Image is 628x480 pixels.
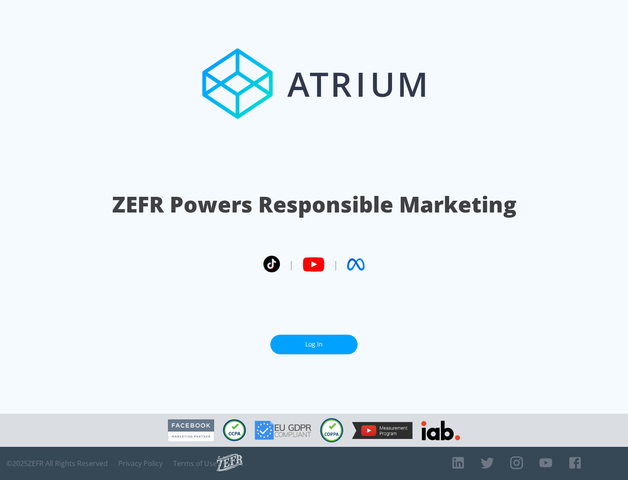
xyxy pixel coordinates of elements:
h1: ZEFR Powers Responsible Marketing [112,189,516,219]
img: Facebook Marketing Partner [168,419,214,442]
a: Privacy Policy [118,459,163,468]
span: | [333,258,338,271]
a: Terms of Use [173,459,217,468]
img: GDPR Compliant [255,421,311,440]
img: YouTube Measurement Program [352,422,413,439]
span: | [289,258,294,271]
img: COPPA Compliant [320,418,343,442]
span: © 2025 ZEFR All Rights Reserved [7,459,108,468]
img: IAB [421,421,460,440]
img: CCPA Compliant [223,419,246,441]
a: Log In [270,335,358,354]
